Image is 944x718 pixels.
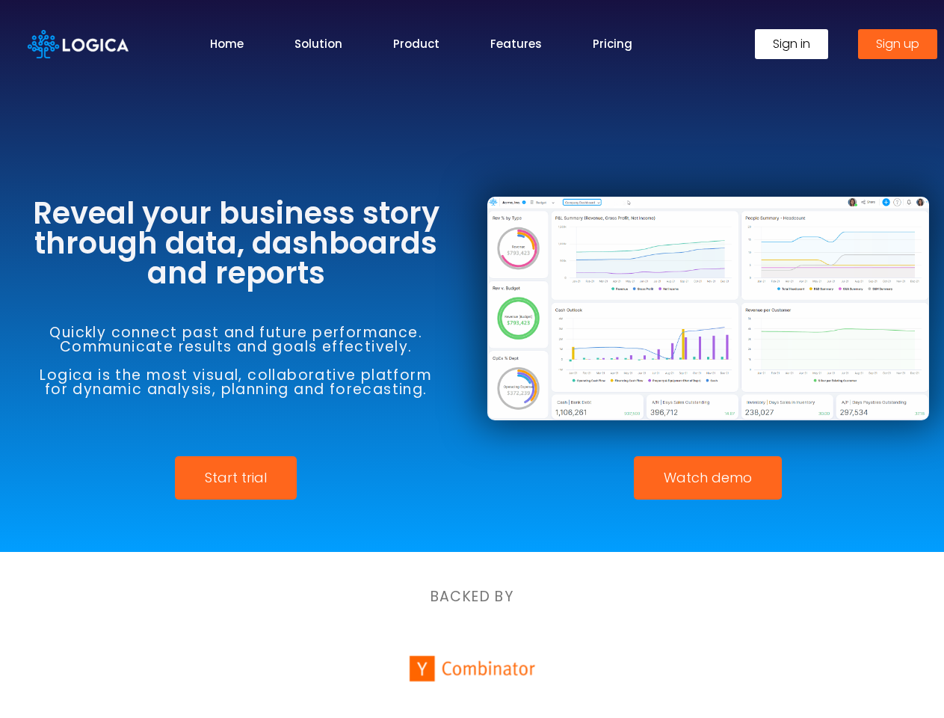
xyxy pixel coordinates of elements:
[773,38,810,50] span: Sign in
[876,38,919,50] span: Sign up
[858,29,937,59] a: Sign up
[490,35,542,52] a: Features
[15,198,457,288] h3: Reveal your business story through data, dashboards and reports
[15,325,457,396] h6: Quickly connect past and future performance. Communicate results and goals effectively. Logica is...
[755,29,828,59] a: Sign in
[393,35,439,52] a: Product
[175,456,297,500] a: Start trial
[664,471,752,485] span: Watch demo
[69,589,876,604] h6: BACKED BY
[205,471,267,485] span: Start trial
[28,30,129,58] img: Logica
[593,35,632,52] a: Pricing
[634,456,782,500] a: Watch demo
[28,34,129,52] a: Logica
[210,35,244,52] a: Home
[294,35,342,52] a: Solution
